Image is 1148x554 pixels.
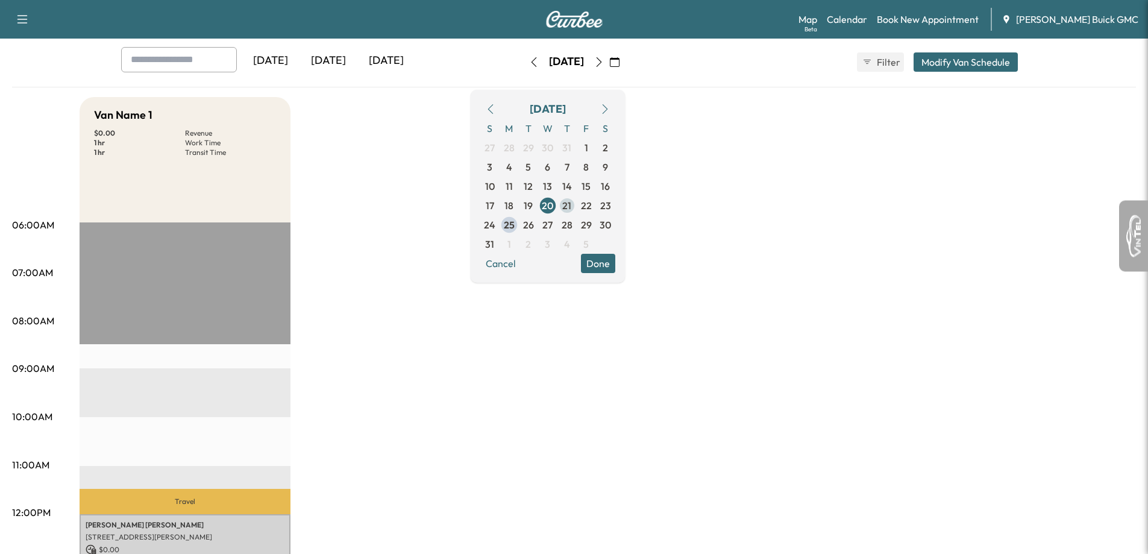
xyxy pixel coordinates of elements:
a: Calendar [827,12,867,27]
span: F [577,119,596,138]
span: T [557,119,577,138]
button: Modify Van Schedule [914,52,1018,72]
p: 09:00AM [12,361,54,376]
p: 1 hr [94,138,185,148]
span: 10 [485,179,495,194]
span: 28 [504,140,515,155]
span: S [596,119,615,138]
span: 27 [485,140,495,155]
span: 9 [603,160,608,174]
a: MapBeta [798,12,817,27]
span: 2 [603,140,608,155]
span: 12 [524,179,533,194]
span: 11 [506,179,513,194]
span: 28 [562,218,572,232]
span: 14 [562,179,572,194]
p: 11:00AM [12,458,49,472]
span: 2 [525,237,531,251]
span: 30 [542,140,553,155]
span: M [500,119,519,138]
span: 22 [581,198,592,213]
p: $ 0.00 [94,128,185,138]
span: 26 [523,218,534,232]
span: 31 [562,140,571,155]
span: 4 [564,237,570,251]
span: 3 [545,237,550,251]
span: 30 [600,218,611,232]
span: 3 [487,160,492,174]
button: Done [581,254,615,273]
p: Transit Time [185,148,276,157]
span: 7 [565,160,569,174]
span: 5 [525,160,531,174]
span: 27 [542,218,553,232]
img: Curbee Logo [545,11,603,28]
div: [DATE] [530,101,566,118]
p: [PERSON_NAME] [PERSON_NAME] [86,520,284,530]
span: 17 [486,198,494,213]
span: 15 [582,179,591,194]
p: Work Time [185,138,276,148]
div: [DATE] [549,54,584,69]
span: 1 [507,237,511,251]
span: W [538,119,557,138]
span: 5 [583,237,589,251]
span: S [480,119,500,138]
div: Beta [805,25,817,34]
p: 1 hr [94,148,185,157]
h5: Van Name 1 [94,107,152,124]
span: 1 [585,140,588,155]
span: 20 [542,198,553,213]
span: [PERSON_NAME] Buick GMC [1016,12,1138,27]
a: Book New Appointment [877,12,979,27]
p: 08:00AM [12,313,54,328]
p: Revenue [185,128,276,138]
span: 8 [583,160,589,174]
span: 13 [543,179,552,194]
p: [STREET_ADDRESS][PERSON_NAME] [86,532,284,542]
span: 24 [484,218,495,232]
p: Travel [80,489,290,514]
span: Filter [877,55,899,69]
button: Cancel [480,254,521,273]
span: 19 [524,198,533,213]
button: Filter [857,52,904,72]
p: 07:00AM [12,265,53,280]
span: 16 [601,179,610,194]
div: [DATE] [300,47,357,75]
div: [DATE] [357,47,415,75]
span: 18 [504,198,513,213]
span: 21 [562,198,571,213]
p: 10:00AM [12,409,52,424]
span: 23 [600,198,611,213]
div: [DATE] [242,47,300,75]
span: 29 [523,140,534,155]
p: 06:00AM [12,218,54,232]
span: 4 [506,160,512,174]
span: 6 [545,160,550,174]
span: 25 [504,218,515,232]
span: 31 [485,237,494,251]
p: 12:00PM [12,505,51,520]
span: T [519,119,538,138]
span: 29 [581,218,592,232]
